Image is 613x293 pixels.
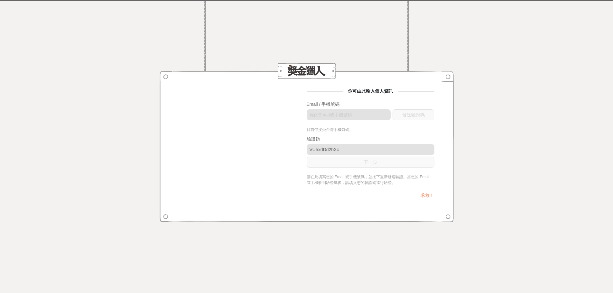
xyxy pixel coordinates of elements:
[307,127,353,132] span: 目前僅接受台灣手機號碼。
[307,109,391,120] input: 你的Email或手機號碼
[343,88,398,94] span: 你可由此輸入個人資訊
[421,193,434,198] a: 求救！
[307,136,434,142] div: 驗證碼
[307,144,434,155] input: 請輸入驗證碼
[307,101,434,108] div: Email / 手機號碼
[307,175,430,185] span: 請在此填寫您的 Email 或手機號碼，並按下重新發送驗證。當您的 Email 或手機收到驗證碼後，請填入您的驗證碼進行驗證。
[393,109,434,120] button: 發送驗證碼
[307,157,434,168] button: 下一步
